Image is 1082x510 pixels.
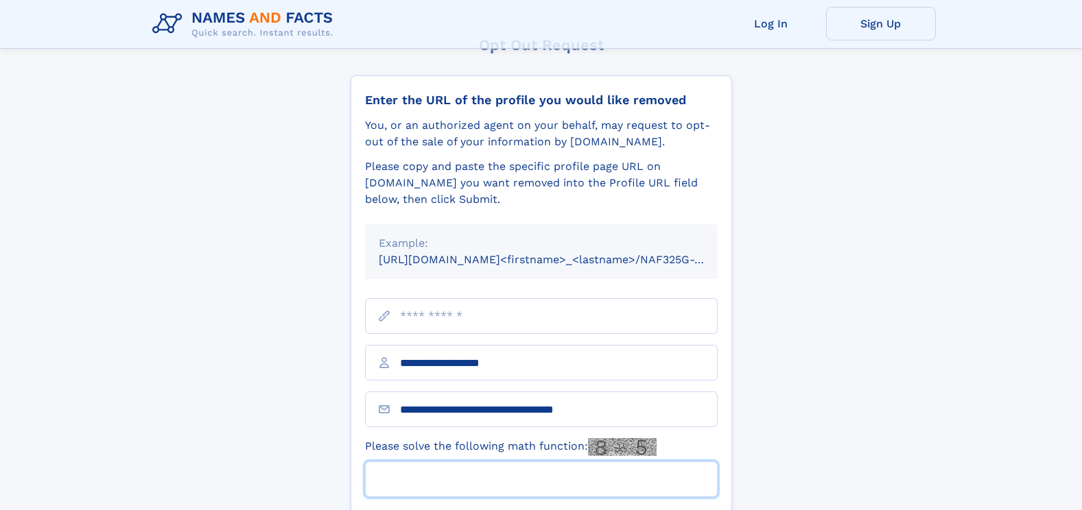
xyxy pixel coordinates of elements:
small: [URL][DOMAIN_NAME]<firstname>_<lastname>/NAF325G-xxxxxxxx [379,253,744,266]
img: Logo Names and Facts [147,5,344,42]
a: Sign Up [826,7,936,40]
div: You, or an authorized agent on your behalf, may request to opt-out of the sale of your informatio... [365,117,718,150]
div: Example: [379,235,704,252]
div: Enter the URL of the profile you would like removed [365,93,718,108]
a: Log In [716,7,826,40]
div: Please copy and paste the specific profile page URL on [DOMAIN_NAME] you want removed into the Pr... [365,158,718,208]
label: Please solve the following math function: [365,438,657,456]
